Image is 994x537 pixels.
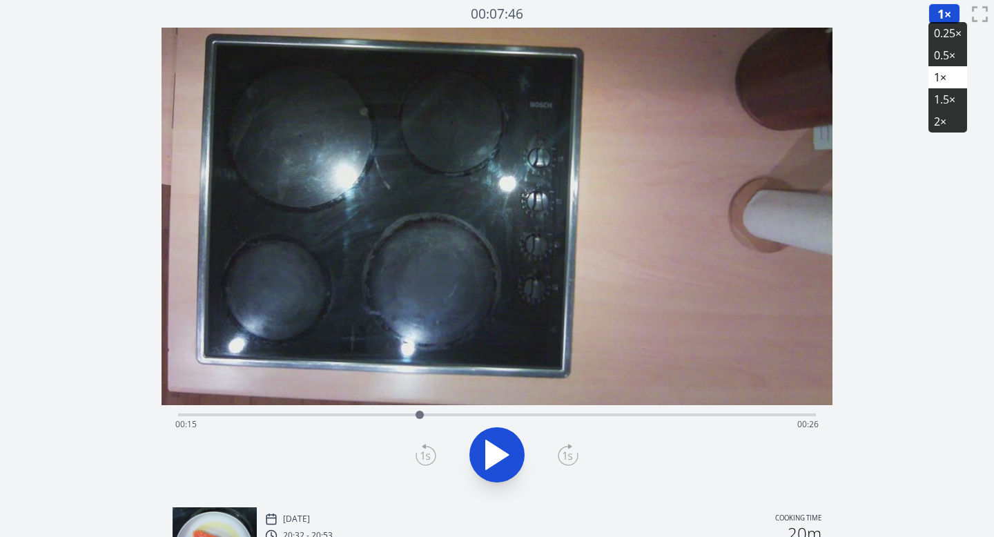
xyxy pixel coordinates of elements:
button: 1× [928,3,960,24]
span: 00:15 [175,418,197,430]
span: 1 [937,6,944,22]
li: 1.5× [928,88,967,110]
p: Cooking time [775,513,821,525]
li: 0.5× [928,44,967,66]
li: 0.25× [928,22,967,44]
li: 2× [928,110,967,133]
a: 00:07:46 [471,4,523,24]
li: 1× [928,66,967,88]
p: [DATE] [283,514,310,525]
span: 00:26 [797,418,819,430]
